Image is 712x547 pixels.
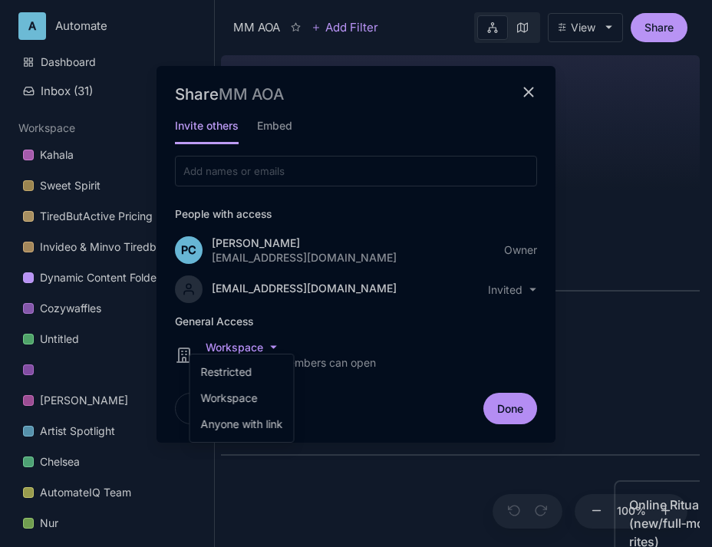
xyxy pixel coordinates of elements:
[40,330,79,348] div: Untitled
[40,514,58,532] div: Nur
[40,483,131,502] div: AutomateIQ Team
[40,453,80,471] div: Chelsea
[196,413,288,436] div: Anyone with link
[40,238,191,256] div: Invideo & Minvo TiredbutActive
[40,269,160,287] div: Dynamic Content Folder
[40,207,153,226] div: TiredButActive Pricing
[40,299,101,318] div: Cozywaffles
[196,387,288,410] div: Workspace
[196,361,288,384] div: Restricted
[40,146,74,164] div: Kahala
[40,176,101,195] div: Sweet Spirit
[40,391,128,410] div: [PERSON_NAME]
[40,422,115,440] div: Artist Spotlight
[190,354,295,443] div: Workspace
